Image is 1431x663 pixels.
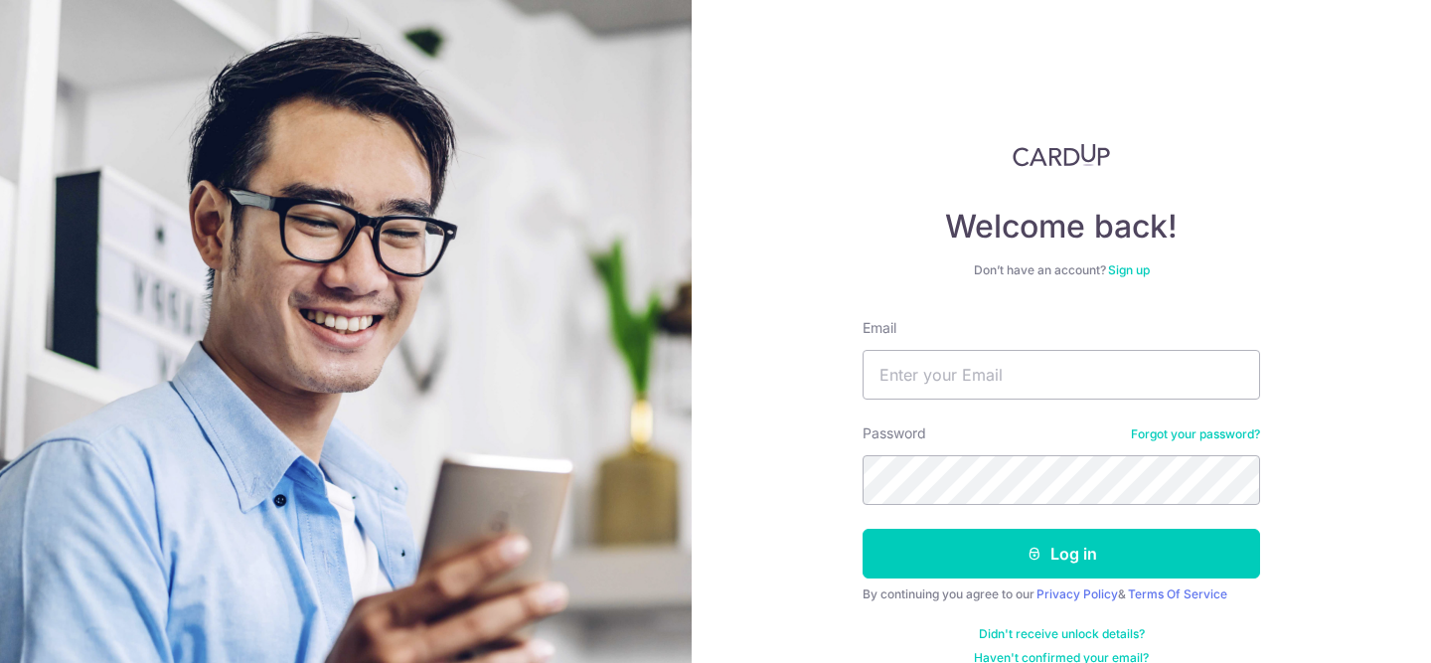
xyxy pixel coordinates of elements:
h4: Welcome back! [863,207,1260,247]
a: Didn't receive unlock details? [979,626,1145,642]
label: Password [863,423,926,443]
img: CardUp Logo [1013,143,1110,167]
a: Forgot your password? [1131,426,1260,442]
a: Terms Of Service [1128,586,1227,601]
input: Enter your Email [863,350,1260,400]
div: Don’t have an account? [863,262,1260,278]
label: Email [863,318,896,338]
div: By continuing you agree to our & [863,586,1260,602]
a: Sign up [1108,262,1150,277]
button: Log in [863,529,1260,579]
a: Privacy Policy [1036,586,1118,601]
